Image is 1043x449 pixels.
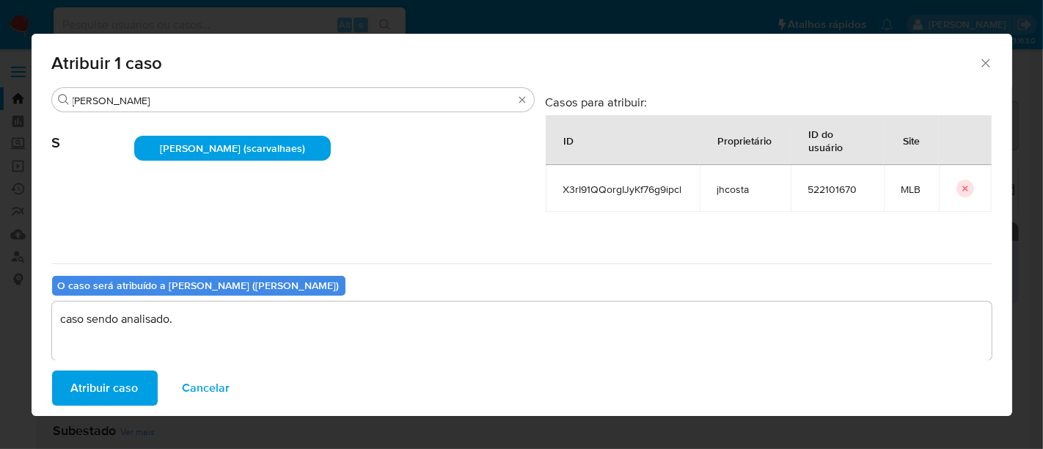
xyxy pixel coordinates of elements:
div: Proprietário [700,123,790,158]
div: Site [886,123,938,158]
span: S [52,112,134,152]
button: icon-button [956,180,974,197]
span: Atribuir caso [71,372,139,404]
button: Buscar [58,94,70,106]
span: Atribuir 1 caso [52,54,979,72]
div: [PERSON_NAME] (scarvalhaes) [134,136,332,161]
button: Fechar a janela [978,56,992,69]
span: Cancelar [183,372,230,404]
textarea: caso sendo analisado. [52,302,992,360]
div: ID [546,123,592,158]
button: Borrar [516,94,528,106]
b: O caso será atribuído a [PERSON_NAME] ([PERSON_NAME]) [58,278,340,293]
h3: Casos para atribuir: [546,95,992,109]
input: Analista de pesquisa [73,94,513,107]
span: X3rI91QQorgIJyKf76g9ipcl [563,183,682,196]
span: 522101670 [808,183,866,196]
span: [PERSON_NAME] (scarvalhaes) [160,141,305,156]
div: ID do usuário [791,116,883,164]
button: Cancelar [164,370,249,406]
span: jhcosta [717,183,773,196]
div: assign-modal [32,34,1012,416]
span: MLB [901,183,921,196]
button: Atribuir caso [52,370,158,406]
